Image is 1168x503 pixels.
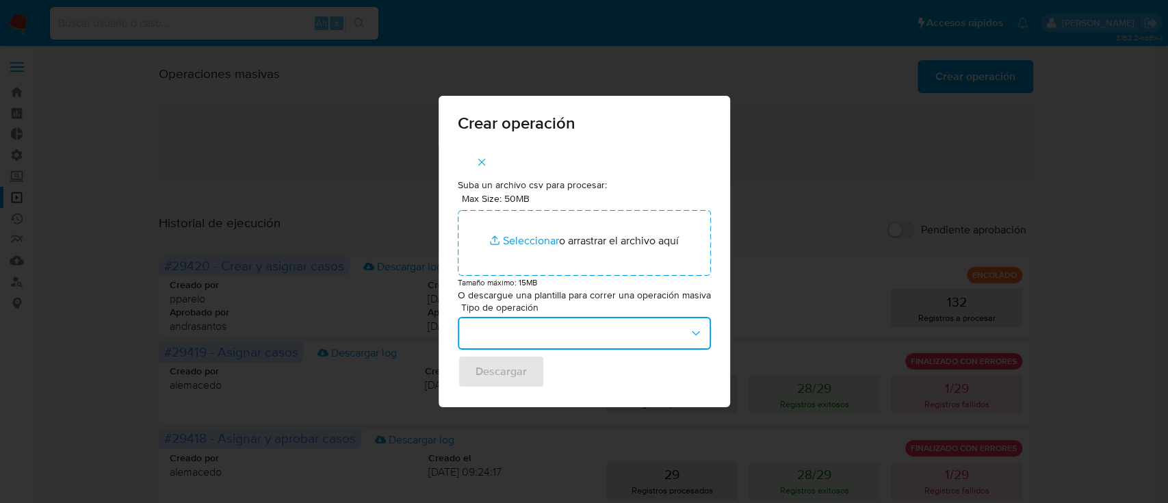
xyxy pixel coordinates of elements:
[458,289,711,302] p: O descargue una plantilla para correr una operación masiva
[458,276,537,288] small: Tamaño máximo: 15MB
[458,115,711,131] span: Crear operación
[461,302,714,312] span: Tipo de operación
[458,179,711,192] p: Suba un archivo csv para procesar:
[462,192,530,205] label: Max Size: 50MB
